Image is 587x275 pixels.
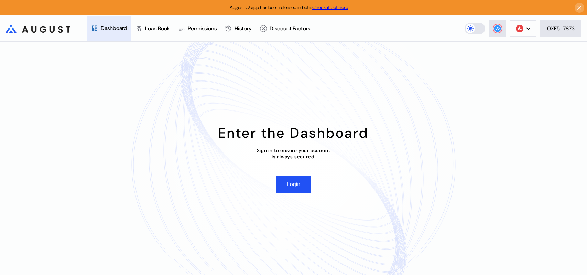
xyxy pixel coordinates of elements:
[510,20,536,37] button: chain logo
[256,16,314,41] a: Discount Factors
[270,25,310,32] div: Discount Factors
[221,16,256,41] a: History
[235,25,252,32] div: History
[547,25,575,32] div: 0XF5...7873
[276,176,311,193] button: Login
[174,16,221,41] a: Permissions
[87,16,131,41] a: Dashboard
[131,16,174,41] a: Loan Book
[218,124,369,142] div: Enter the Dashboard
[540,20,581,37] button: 0XF5...7873
[188,25,217,32] div: Permissions
[257,147,330,160] div: Sign in to ensure your account is always secured.
[145,25,170,32] div: Loan Book
[230,4,348,10] span: August v2 app has been released in beta.
[101,24,127,32] div: Dashboard
[516,25,523,32] img: chain logo
[312,4,348,10] a: Check it out here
